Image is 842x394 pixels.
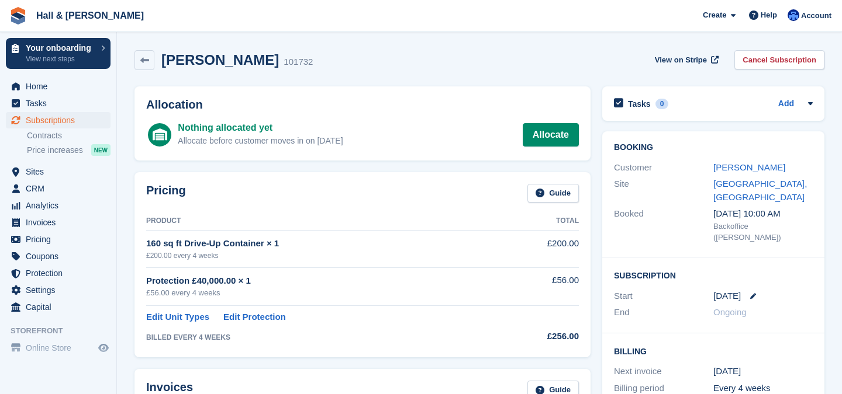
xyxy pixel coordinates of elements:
span: Help [761,9,777,21]
td: £200.00 [499,231,579,267]
div: Allocate before customer moves in on [DATE] [178,135,343,147]
a: Contracts [27,130,111,141]
div: 0 [655,99,669,109]
span: Subscriptions [26,112,96,128]
a: Allocate [523,123,579,147]
span: Analytics [26,197,96,214]
div: Backoffice ([PERSON_NAME]) [713,221,813,243]
a: Cancel Subscription [734,50,824,69]
time: 2025-08-16 00:00:00 UTC [713,290,741,303]
div: Protection £40,000.00 × 1 [146,274,499,288]
p: View next steps [26,54,95,64]
div: Customer [614,161,713,175]
div: £56.00 every 4 weeks [146,287,499,299]
a: menu [6,197,111,214]
span: View on Stripe [655,54,707,66]
h2: [PERSON_NAME] [161,52,279,68]
a: Edit Protection [223,311,286,324]
span: Protection [26,265,96,281]
a: Add [778,97,794,111]
h2: Subscription [614,269,813,281]
img: stora-icon-8386f47178a22dfd0bd8f6a31ec36ba5ce8667c1dd55bd0f319d3a0aa187defe.svg [9,7,27,25]
span: Capital [26,299,96,315]
span: CRM [26,180,96,197]
span: Invoices [26,214,96,231]
div: 101732 [284,55,313,69]
span: Tasks [26,95,96,111]
a: [PERSON_NAME] [713,162,785,172]
div: End [614,306,713,319]
a: Preview store [96,341,111,355]
a: menu [6,95,111,111]
h2: Tasks [628,99,651,109]
div: £200.00 every 4 weeks [146,250,499,261]
span: Pricing [26,231,96,247]
div: Nothing allocated yet [178,121,343,135]
span: Price increases [27,145,83,156]
div: NEW [91,144,111,156]
a: Hall & [PERSON_NAME] [32,6,149,25]
a: Guide [527,184,579,203]
a: menu [6,248,111,264]
h2: Pricing [146,184,186,203]
span: Settings [26,282,96,298]
td: £56.00 [499,267,579,305]
span: Create [703,9,726,21]
h2: Booking [614,143,813,152]
div: Next invoice [614,365,713,378]
div: [DATE] [713,365,813,378]
div: Site [614,177,713,204]
a: [GEOGRAPHIC_DATA], [GEOGRAPHIC_DATA] [713,179,807,202]
th: Total [499,212,579,231]
a: menu [6,112,111,128]
a: menu [6,282,111,298]
div: BILLED EVERY 4 WEEKS [146,332,499,343]
span: Storefront [11,325,116,337]
a: Edit Unit Types [146,311,209,324]
th: Product [146,212,499,231]
div: [DATE] 10:00 AM [713,207,813,221]
div: Booked [614,207,713,243]
span: Ongoing [713,307,747,317]
a: menu [6,231,111,247]
span: Home [26,78,96,95]
h2: Billing [614,345,813,357]
div: 160 sq ft Drive-Up Container × 1 [146,237,499,250]
a: Price increases NEW [27,144,111,156]
a: menu [6,299,111,315]
a: menu [6,180,111,197]
a: menu [6,78,111,95]
span: Online Store [26,340,96,356]
span: Coupons [26,248,96,264]
span: Sites [26,163,96,180]
span: Account [801,10,831,22]
a: View on Stripe [650,50,721,69]
a: Your onboarding View next steps [6,38,111,69]
div: £256.00 [499,330,579,343]
a: menu [6,214,111,231]
a: menu [6,265,111,281]
p: Your onboarding [26,44,95,52]
a: menu [6,163,111,180]
img: Claire Banham [788,9,799,21]
a: menu [6,340,111,356]
h2: Allocation [146,98,579,111]
div: Start [614,290,713,303]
